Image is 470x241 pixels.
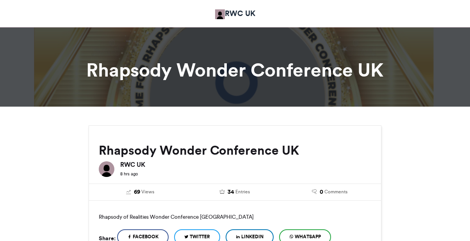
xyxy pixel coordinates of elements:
span: 69 [134,188,140,196]
p: Rhapsody of Realities Wonder Conference [GEOGRAPHIC_DATA] [99,211,371,223]
small: 8 hrs ago [120,171,138,177]
a: RWC UK [215,8,255,19]
span: 0 [320,188,323,196]
a: 34 Entries [194,188,277,196]
span: 34 [228,188,234,196]
img: RWC UK [99,161,114,177]
span: Views [141,188,154,195]
h2: Rhapsody Wonder Conference UK [99,143,371,157]
h1: Rhapsody Wonder Conference UK [18,61,452,79]
a: 0 Comments [288,188,371,196]
img: RWC UK [215,9,225,19]
h6: RWC UK [120,161,371,168]
span: LinkedIn [241,233,263,240]
span: WhatsApp [295,233,321,240]
span: Twitter [190,233,210,240]
span: Comments [324,188,347,195]
a: 69 Views [99,188,182,196]
span: Entries [235,188,250,195]
span: Facebook [133,233,158,240]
